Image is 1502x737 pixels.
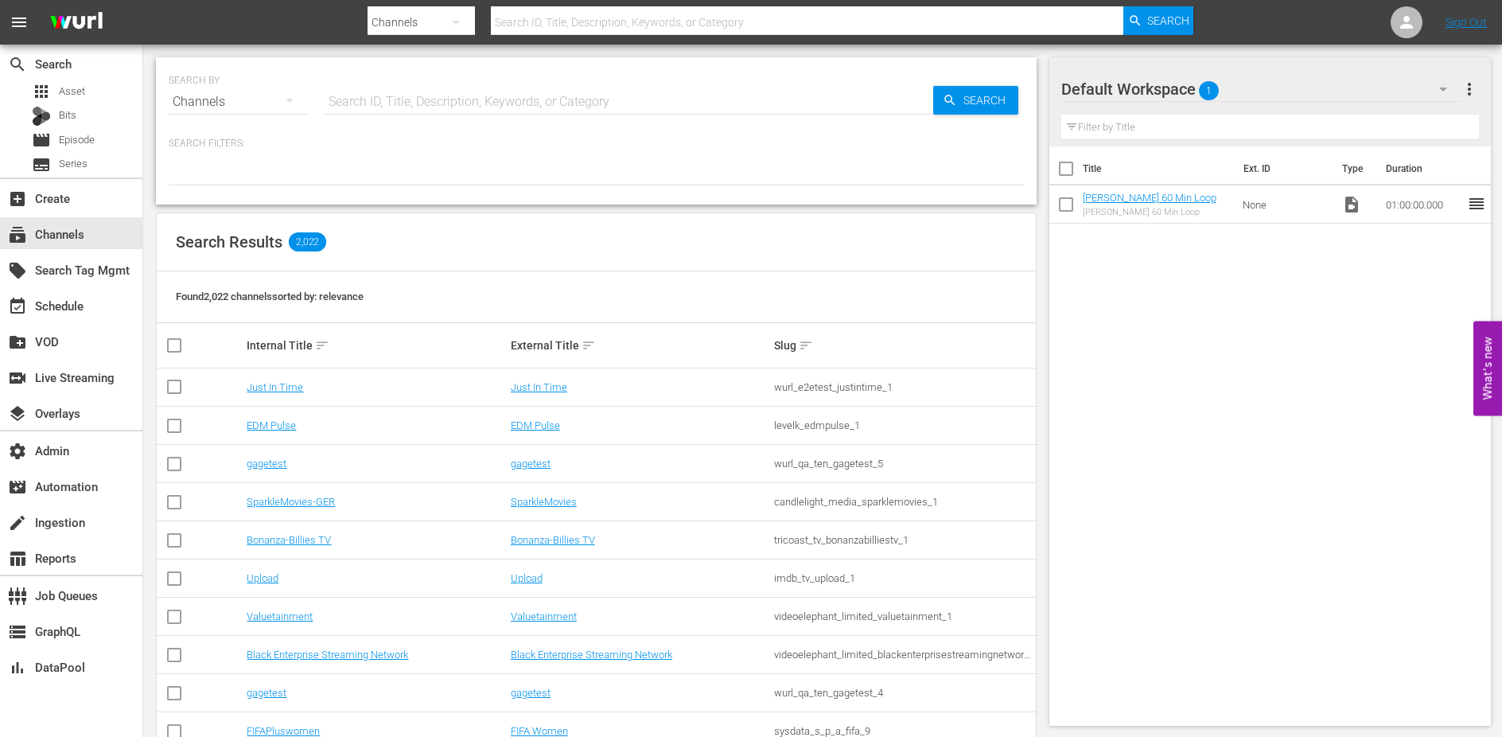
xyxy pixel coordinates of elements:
div: tricoast_tv_bonanzabilliestv_1 [774,534,1033,546]
span: Bits [59,107,76,123]
span: Episode [59,132,95,148]
a: Just In Time [511,381,567,393]
a: EDM Pulse [511,419,560,431]
a: FIFA Women [511,725,568,737]
div: videoelephant_limited_valuetainment_1 [774,610,1033,622]
a: FIFAPluswomen [247,725,320,737]
a: Sign Out [1446,16,1487,29]
div: Bits [32,107,51,126]
div: Slug [774,336,1033,355]
div: Channels [169,80,309,124]
span: DataPool [8,658,27,677]
a: Upload [247,572,278,584]
span: GraphQL [8,622,27,641]
div: candlelight_media_sparklemovies_1 [774,496,1033,508]
span: Overlays [8,404,27,423]
div: wurl_qa_ten_gagetest_4 [774,687,1033,699]
a: Black Enterprise Streaming Network [511,649,672,661]
span: Search [8,55,27,74]
th: Title [1083,146,1234,191]
button: Search [933,86,1018,115]
button: Open Feedback Widget [1473,322,1502,416]
span: Create [8,189,27,209]
span: Channels [8,225,27,244]
span: Episode [32,131,51,150]
div: wurl_qa_ten_gagetest_5 [774,458,1033,470]
div: imdb_tv_upload_1 [774,572,1033,584]
a: gagetest [511,458,551,470]
div: Internal Title [247,336,505,355]
span: sort [315,338,329,353]
a: Valuetainment [511,610,577,622]
button: more_vert [1460,70,1479,108]
a: [PERSON_NAME] 60 Min Loop [1083,192,1216,204]
p: Search Filters: [169,137,1024,150]
div: sysdata_s_p_a_fifa_9 [774,725,1033,737]
th: Duration [1376,146,1472,191]
th: Ext. ID [1234,146,1333,191]
span: Job Queues [8,587,27,606]
span: more_vert [1460,80,1479,99]
a: Valuetainment [247,610,313,622]
span: Search Results [176,232,282,252]
span: 1 [1199,74,1219,107]
div: [PERSON_NAME] 60 Min Loop [1083,207,1216,217]
span: menu [10,13,29,32]
span: Series [32,155,51,174]
span: Video [1342,195,1361,214]
a: gagetest [247,687,286,699]
a: Black Enterprise Streaming Network [247,649,408,661]
span: Series [59,156,88,172]
td: None [1236,185,1337,224]
button: Search [1123,6,1193,35]
img: ans4CAIJ8jUAAAAAAAAAAAAAAAAAAAAAAAAgQb4GAAAAAAAAAAAAAAAAAAAAAAAAJMjXAAAAAAAAAAAAAAAAAAAAAAAAgAT5G... [38,4,115,41]
span: Automation [8,478,27,497]
a: Bonanza-Billies TV [511,534,595,546]
span: Search Tag Mgmt [8,261,27,280]
span: Reports [8,549,27,568]
div: External Title [511,336,769,355]
div: levelk_edmpulse_1 [774,419,1033,431]
div: wurl_e2etest_justintime_1 [774,381,1033,393]
span: sort [582,338,596,353]
span: Asset [32,82,51,101]
a: Just In Time [247,381,303,393]
td: 01:00:00.000 [1379,185,1467,224]
div: Default Workspace [1061,67,1463,111]
th: Type [1333,146,1376,191]
a: SparkleMovies-GER [247,496,335,508]
span: Admin [8,442,27,461]
a: Bonanza-Billies TV [247,534,331,546]
a: EDM Pulse [247,419,296,431]
span: Search [1147,6,1189,35]
div: videoelephant_limited_blackenterprisestreamingnetwork_1 [774,649,1033,661]
span: Found 2,022 channels sorted by: relevance [176,291,364,302]
span: sort [799,338,813,353]
a: gagetest [511,687,551,699]
a: Upload [511,572,543,584]
a: SparkleMovies [511,496,577,508]
span: Ingestion [8,513,27,532]
span: VOD [8,333,27,352]
span: 2,022 [289,232,326,252]
span: reorder [1467,194,1486,213]
span: Schedule [8,297,27,316]
span: Live Streaming [8,368,27,388]
span: Search [957,86,1018,115]
a: gagetest [247,458,286,470]
span: Asset [59,84,85,99]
